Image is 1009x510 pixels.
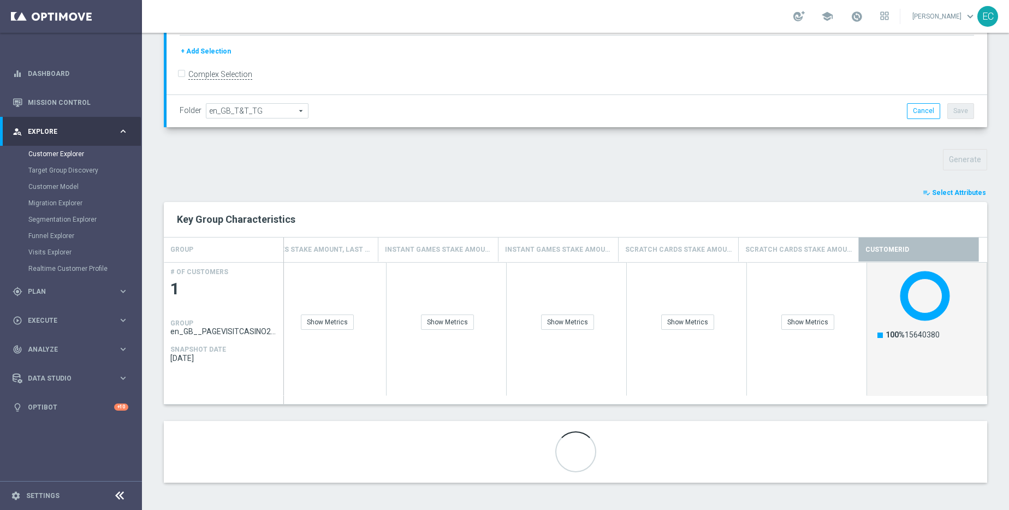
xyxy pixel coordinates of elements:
h4: GROUP [170,240,193,259]
div: Funnel Explorer [28,228,141,244]
a: Optibot [28,393,114,422]
div: Press SPACE to deselect this row. [164,262,284,396]
a: Mission Control [28,88,128,117]
a: [PERSON_NAME]keyboard_arrow_down [911,8,977,25]
span: Analyze [28,346,118,353]
span: school [821,10,833,22]
button: Generate [943,149,987,170]
div: Visits Explorer [28,244,141,260]
button: playlist_add_check Select Attributes [922,187,987,199]
div: +10 [114,404,128,411]
i: play_circle_outline [13,316,22,325]
h4: # OF CUSTOMERS [170,268,228,276]
h4: CustomerID [865,240,909,259]
div: Explore [13,127,118,137]
button: lightbulb Optibot +10 [12,403,129,412]
div: Mission Control [13,88,128,117]
button: gps_fixed Plan keyboard_arrow_right [12,287,129,296]
div: Show Metrics [661,315,714,330]
i: keyboard_arrow_right [118,315,128,325]
a: Segmentation Explorer [28,215,114,224]
div: Customer Model [28,179,141,195]
div: Customer Explorer [28,146,141,162]
h4: Instant Games Stake Amount, Last Month [505,240,612,259]
a: Realtime Customer Profile [28,264,114,273]
i: keyboard_arrow_right [118,126,128,137]
div: Analyze [13,345,118,354]
span: Select Attributes [932,189,986,197]
h4: GROUP [170,319,193,327]
button: play_circle_outline Execute keyboard_arrow_right [12,316,129,325]
div: Dashboard [13,59,128,88]
i: lightbulb [13,402,22,412]
div: Plan [13,287,118,296]
div: Segmentation Explorer [28,211,141,228]
button: Save [947,103,974,118]
span: 1 [170,278,277,300]
i: person_search [13,127,22,137]
button: track_changes Analyze keyboard_arrow_right [12,345,129,354]
span: en_GB__PAGEVISITCASINO2_ALL_EMA_T&T_GM_TG_RETARGETING [170,327,277,336]
i: playlist_add_check [923,189,930,197]
div: Target Group Discovery [28,162,141,179]
i: keyboard_arrow_right [118,373,128,383]
div: EC [977,6,998,27]
a: Visits Explorer [28,248,114,257]
text: 15640380 [886,330,940,339]
tspan: 100% [886,330,905,339]
button: equalizer Dashboard [12,69,129,78]
h4: Scratch Cards Stake Amount, Lifetime [625,240,732,259]
div: Show Metrics [301,315,354,330]
h4: Instant Games Stake Amount, Lifetime [385,240,491,259]
i: gps_fixed [13,287,22,296]
div: Show Metrics [541,315,594,330]
i: track_changes [13,345,22,354]
button: Data Studio keyboard_arrow_right [12,374,129,383]
a: Customer Explorer [28,150,114,158]
h4: Games Stake Amount, Last Month [265,240,371,259]
div: Migration Explorer [28,195,141,211]
h4: Scratch Cards Stake Amount, Last Month [745,240,852,259]
span: Data Studio [28,375,118,382]
div: Show Metrics [421,315,474,330]
button: Mission Control [12,98,129,107]
h2: Key Group Characteristics [177,213,974,226]
i: keyboard_arrow_right [118,286,128,296]
div: Execute [13,316,118,325]
div: Optibot [13,393,128,422]
label: Folder [180,106,201,115]
button: person_search Explore keyboard_arrow_right [12,127,129,136]
div: Realtime Customer Profile [28,260,141,277]
i: keyboard_arrow_right [118,344,128,354]
h4: SNAPSHOT DATE [170,346,226,353]
div: Data Studio [13,373,118,383]
i: equalizer [13,69,22,79]
span: Explore [28,128,118,135]
span: keyboard_arrow_down [964,10,976,22]
a: Dashboard [28,59,128,88]
label: Complex Selection [188,69,252,80]
a: Target Group Discovery [28,166,114,175]
span: 2025-10-08 [170,354,277,363]
span: Execute [28,317,118,324]
i: settings [11,491,21,501]
a: Migration Explorer [28,199,114,207]
a: Funnel Explorer [28,232,114,240]
a: Customer Model [28,182,114,191]
div: Show Metrics [781,315,834,330]
button: + Add Selection [180,45,232,57]
button: Cancel [907,103,940,118]
span: Plan [28,288,118,295]
a: Settings [26,493,60,499]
